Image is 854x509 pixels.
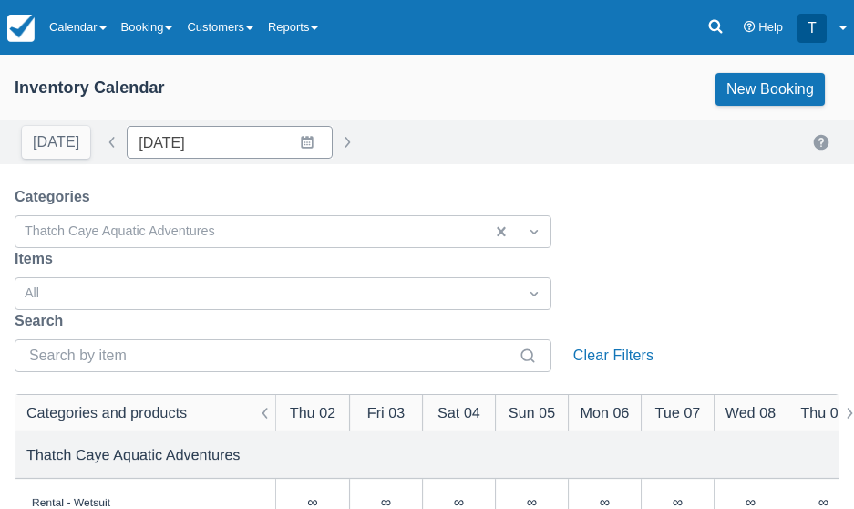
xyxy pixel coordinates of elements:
[15,186,98,208] label: Categories
[566,339,661,372] button: Clear Filters
[525,223,543,241] span: Dropdown icon
[800,402,846,424] div: Thu 09
[758,20,783,34] span: Help
[22,126,90,159] button: [DATE]
[29,339,515,372] input: Search by item
[715,73,825,106] a: New Booking
[367,402,405,424] div: Fri 03
[655,402,701,424] div: Tue 07
[15,310,70,332] label: Search
[525,285,543,303] span: Dropdown icon
[15,248,60,270] label: Items
[290,402,335,424] div: Thu 02
[509,402,555,424] div: Sun 05
[15,78,165,99] div: Inventory Calendar
[581,402,630,424] div: Mon 06
[744,22,756,34] i: Help
[7,15,35,42] img: checkfront-main-nav-mini-logo.png
[26,402,187,424] div: Categories and products
[127,126,333,159] input: Date
[725,402,776,424] div: Wed 08
[26,444,241,466] div: Thatch Caye Aquatic Adventures
[797,14,827,43] div: T
[437,402,480,424] div: Sat 04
